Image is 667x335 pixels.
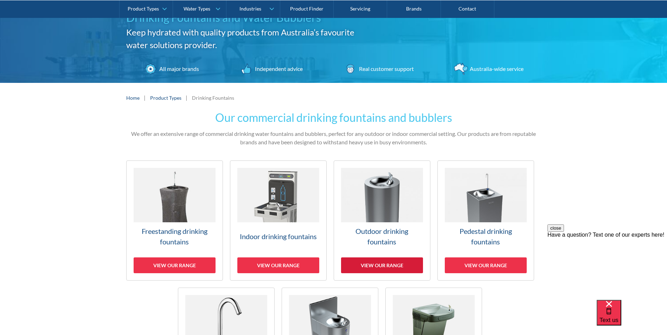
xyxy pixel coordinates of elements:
[128,6,159,12] div: Product Types
[341,226,423,247] h3: Outdoor drinking fountains
[126,94,140,101] a: Home
[237,231,319,242] h3: Indoor drinking fountains
[185,93,188,102] div: |
[126,130,541,146] p: We offer an extensive range of commercial drinking water fountains and bubblers, perfect for any ...
[445,226,527,247] h3: Pedestal drinking fountains
[239,6,261,12] div: Industries
[126,160,223,281] a: Freestanding drinking fountainsView our range
[547,224,667,309] iframe: podium webchat widget prompt
[437,160,534,281] a: Pedestal drinking fountainsView our range
[253,65,303,73] div: Independent advice
[334,160,430,281] a: Outdoor drinking fountainsView our range
[150,94,181,101] a: Product Types
[192,94,234,101] div: Drinking Fountains
[445,257,527,273] div: View our range
[230,160,327,281] a: Indoor drinking fountainsView our range
[184,6,210,12] div: Water Types
[341,257,423,273] div: View our range
[134,226,216,247] h3: Freestanding drinking fountains
[143,93,147,102] div: |
[357,65,414,73] div: Real customer support
[468,65,524,73] div: Australia-wide service
[134,257,216,273] div: View our range
[126,26,365,51] h2: Keep hydrated with quality products from Australia’s favourite water solutions provider.
[126,109,541,126] h2: Our commercial drinking fountains and bubblers
[237,257,319,273] div: View our range
[597,300,667,335] iframe: podium webchat widget bubble
[158,65,199,73] div: All major brands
